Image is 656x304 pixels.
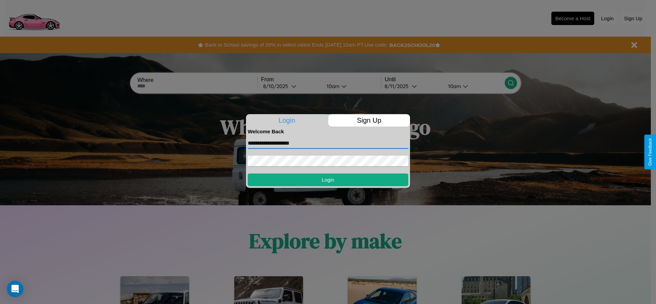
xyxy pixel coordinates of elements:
[7,281,23,297] div: Open Intercom Messenger
[648,138,653,166] div: Give Feedback
[246,114,328,126] p: Login
[248,173,408,186] button: Login
[328,114,410,126] p: Sign Up
[248,129,408,134] h4: Welcome Back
